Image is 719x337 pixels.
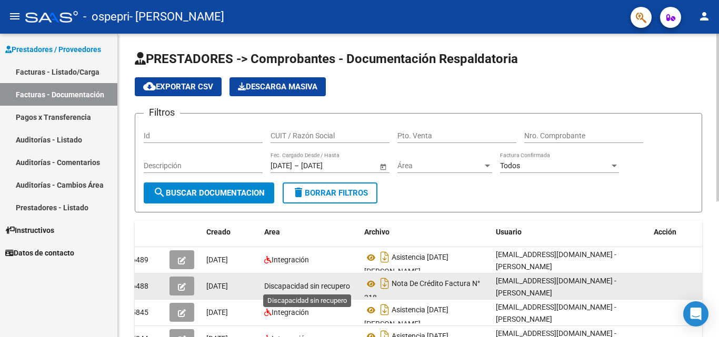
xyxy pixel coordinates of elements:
[492,221,650,243] datatable-header-cell: Usuario
[650,221,702,243] datatable-header-cell: Acción
[378,275,392,292] i: Descargar documento
[206,256,228,264] span: [DATE]
[397,161,483,170] span: Área
[496,277,616,297] span: [EMAIL_ADDRESS][DOMAIN_NAME] - [PERSON_NAME]
[364,253,448,276] span: Asistencia [DATE] [PERSON_NAME]
[364,306,448,329] span: Asistencia [DATE] [PERSON_NAME]
[229,77,326,96] app-download-masive: Descarga masiva de comprobantes (adjuntos)
[229,77,326,96] button: Descarga Masiva
[135,77,222,96] button: Exportar CSV
[364,228,390,236] span: Archivo
[206,282,228,290] span: [DATE]
[143,82,213,91] span: Exportar CSV
[283,182,377,203] button: Borrar Filtros
[5,44,101,55] span: Prestadores / Proveedores
[206,308,228,316] span: [DATE]
[123,221,165,243] datatable-header-cell: Id
[301,161,353,170] input: End date
[496,228,522,236] span: Usuario
[144,105,180,120] h3: Filtros
[127,256,148,264] span: 26489
[264,282,350,290] span: Discapacidad sin recupero
[272,256,309,264] span: Integración
[153,186,166,199] mat-icon: search
[129,5,224,28] span: - [PERSON_NAME]
[153,188,265,198] span: Buscar Documentacion
[238,82,317,91] span: Descarga Masiva
[202,221,260,243] datatable-header-cell: Creado
[264,228,280,236] span: Area
[272,308,309,316] span: Integración
[654,228,676,236] span: Acción
[127,308,148,316] span: 25845
[83,5,129,28] span: - ospepri
[292,186,305,199] mat-icon: delete
[8,10,21,23] mat-icon: menu
[5,224,54,236] span: Instructivos
[144,182,274,203] button: Buscar Documentacion
[378,249,392,265] i: Descargar documento
[683,301,708,326] div: Open Intercom Messenger
[127,282,148,290] span: 26488
[292,188,368,198] span: Borrar Filtros
[364,280,480,302] span: Nota De Crédito Factura N° 318
[496,303,616,323] span: [EMAIL_ADDRESS][DOMAIN_NAME] - [PERSON_NAME]
[698,10,711,23] mat-icon: person
[377,161,388,172] button: Open calendar
[496,250,616,271] span: [EMAIL_ADDRESS][DOMAIN_NAME] - [PERSON_NAME]
[206,228,231,236] span: Creado
[135,52,518,66] span: PRESTADORES -> Comprobantes - Documentación Respaldatoria
[378,301,392,318] i: Descargar documento
[294,161,299,170] span: –
[360,221,492,243] datatable-header-cell: Archivo
[260,221,360,243] datatable-header-cell: Area
[500,161,520,170] span: Todos
[143,80,156,93] mat-icon: cloud_download
[271,161,292,170] input: Start date
[5,247,74,259] span: Datos de contacto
